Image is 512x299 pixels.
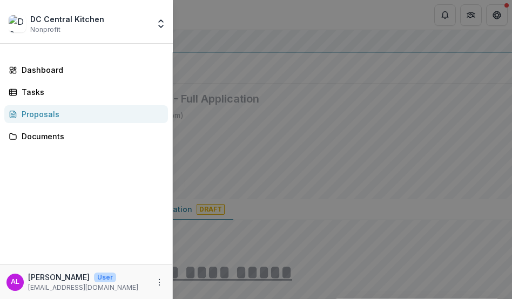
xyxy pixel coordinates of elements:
img: DC Central Kitchen [9,15,26,32]
a: Documents [4,127,168,145]
a: Proposals [4,105,168,123]
p: [EMAIL_ADDRESS][DOMAIN_NAME] [28,283,138,293]
div: Abby Lynch [11,278,19,286]
div: Documents [22,131,159,142]
p: [PERSON_NAME] [28,271,90,283]
button: Open entity switcher [153,13,169,35]
div: Proposals [22,108,159,120]
div: Tasks [22,86,159,98]
button: More [153,276,166,289]
a: Tasks [4,83,168,101]
span: Nonprofit [30,25,60,35]
div: DC Central Kitchen [30,13,104,25]
a: Dashboard [4,61,168,79]
p: User [94,273,116,282]
div: Dashboard [22,64,159,76]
